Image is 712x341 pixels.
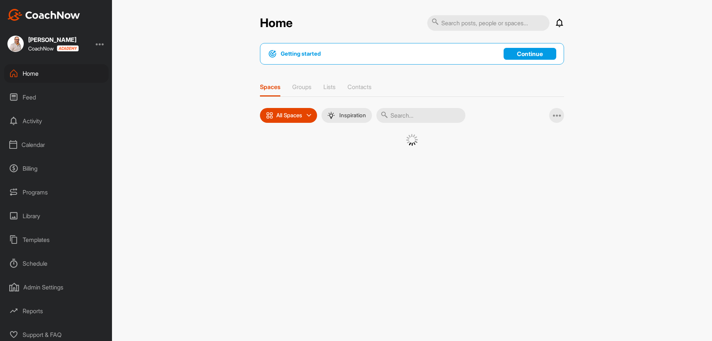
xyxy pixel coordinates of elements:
p: Groups [292,83,311,91]
img: G6gVgL6ErOh57ABN0eRmCEwV0I4iEi4d8EwaPGI0tHgoAbU4EAHFLEQAh+QQFCgALACwIAA4AGAASAAAEbHDJSesaOCdk+8xg... [406,134,418,146]
div: Library [4,207,109,225]
div: Billing [4,159,109,178]
img: icon [266,112,273,119]
p: Spaces [260,83,280,91]
p: All Spaces [276,112,302,118]
div: Home [4,64,109,83]
img: square_b51e5ba5d7a515d917fd852ccbc6f63e.jpg [7,36,24,52]
input: Search... [376,108,465,123]
div: CoachNow [28,45,79,52]
div: Schedule [4,254,109,273]
div: Reports [4,302,109,320]
a: Continue [504,48,556,60]
div: Activity [4,112,109,130]
div: [PERSON_NAME] [28,37,79,43]
div: Programs [4,183,109,201]
img: CoachNow [7,9,80,21]
img: CoachNow acadmey [57,45,79,52]
div: Templates [4,230,109,249]
div: Feed [4,88,109,106]
div: Calendar [4,135,109,154]
h2: Home [260,16,293,30]
h1: Getting started [281,50,321,58]
img: menuIcon [327,112,335,119]
p: Inspiration [339,112,366,118]
div: Admin Settings [4,278,109,296]
p: Contacts [347,83,372,91]
img: bullseye [268,49,277,58]
input: Search posts, people or spaces... [427,15,550,31]
p: Lists [323,83,336,91]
